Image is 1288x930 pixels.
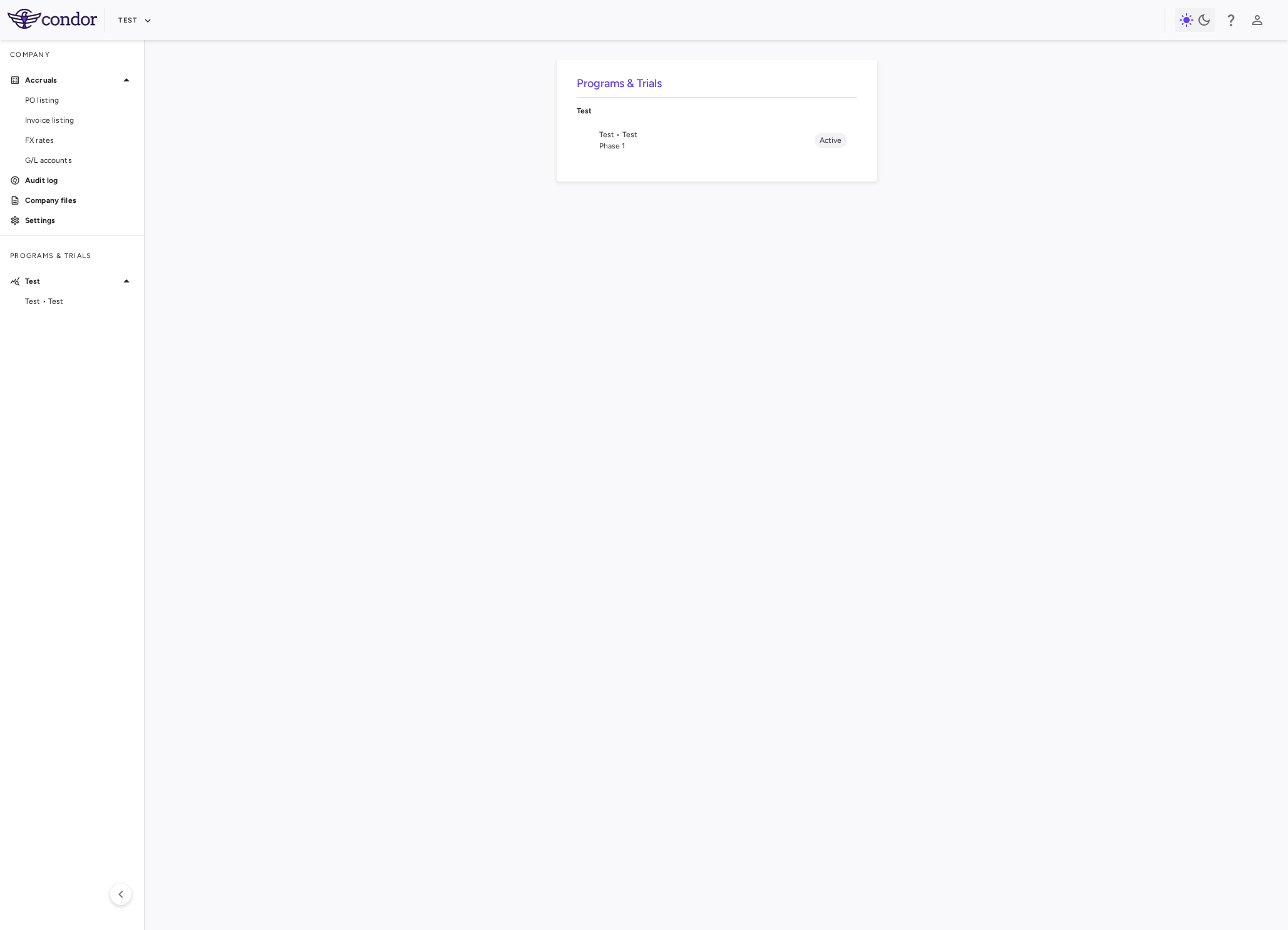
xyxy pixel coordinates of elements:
[25,215,134,226] p: Settings
[115,11,155,31] button: Test
[25,155,134,166] span: G/L accounts
[577,124,857,157] li: Test • TestPhase 1Active
[599,140,815,152] span: Phase 1
[8,9,97,29] img: logo-full-SnFGN8VE.png
[25,115,134,126] span: Invoice listing
[577,105,857,116] p: Test
[25,75,119,86] p: Accruals
[25,175,134,186] p: Audit log
[25,195,134,206] p: Company files
[25,135,134,146] span: FX rates
[599,129,815,140] span: Test • Test
[577,98,857,124] div: Test
[25,276,119,287] p: Test
[25,95,134,106] span: PO listing
[815,135,847,146] span: Active
[25,296,134,307] span: Test • Test
[577,75,857,92] h6: Programs & Trials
